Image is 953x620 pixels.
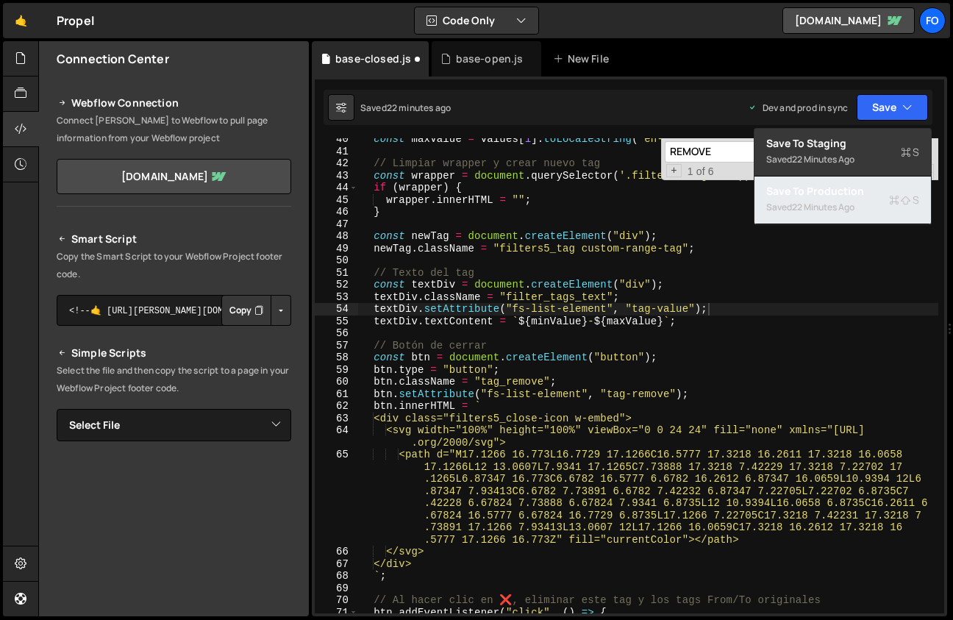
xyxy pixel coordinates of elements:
[315,218,358,231] div: 47
[57,295,291,326] textarea: <!--🤙 [URL][PERSON_NAME][DOMAIN_NAME]> <script>document.addEventListener("DOMContentLoaded", func...
[57,466,293,598] iframe: YouTube video player
[415,7,538,34] button: Code Only
[315,194,358,207] div: 45
[315,400,358,413] div: 62
[315,157,358,170] div: 42
[315,449,358,546] div: 65
[3,3,39,38] a: 🤙
[221,295,291,326] div: Button group with nested dropdown
[57,51,169,67] h2: Connection Center
[315,303,358,316] div: 54
[754,129,931,177] button: Save to StagingS Saved22 minutes ago
[57,94,291,112] h2: Webflow Connection
[315,558,358,571] div: 67
[315,182,358,194] div: 44
[315,607,358,619] div: 71
[782,7,915,34] a: [DOMAIN_NAME]
[221,295,271,326] button: Copy
[335,51,411,66] div: base-closed.js
[766,199,919,216] div: Saved
[919,7,946,34] a: fo
[315,146,358,158] div: 41
[387,101,451,114] div: 22 minutes ago
[682,165,720,178] span: 1 of 6
[57,230,291,248] h2: Smart Script
[315,206,358,218] div: 46
[766,151,919,168] div: Saved
[553,51,615,66] div: New File
[315,413,358,425] div: 63
[665,141,849,163] input: Search for
[315,570,358,582] div: 68
[315,546,358,558] div: 66
[57,159,291,194] a: [DOMAIN_NAME]
[57,12,94,29] div: Propel
[315,170,358,182] div: 43
[57,248,291,283] p: Copy the Smart Script to your Webflow Project footer code.
[315,316,358,328] div: 55
[315,327,358,340] div: 56
[857,94,928,121] button: Save
[315,243,358,255] div: 49
[315,230,358,243] div: 48
[315,352,358,364] div: 58
[315,291,358,304] div: 53
[766,184,919,199] div: Save to Production
[360,101,451,114] div: Saved
[315,582,358,595] div: 69
[766,136,919,151] div: Save to Staging
[315,254,358,267] div: 50
[57,344,291,362] h2: Simple Scripts
[456,51,524,66] div: base-open.js
[315,424,358,449] div: 64
[57,362,291,397] p: Select the file and then copy the script to a page in your Webflow Project footer code.
[748,101,848,114] div: Dev and prod in sync
[792,153,854,165] div: 22 minutes ago
[315,279,358,291] div: 52
[315,267,358,279] div: 51
[754,177,931,224] button: Save to ProductionS Saved22 minutes ago
[315,133,358,146] div: 40
[889,193,919,207] span: S
[315,340,358,352] div: 57
[315,376,358,388] div: 60
[315,364,358,377] div: 59
[901,145,919,160] span: S
[666,164,682,178] span: Toggle Replace mode
[792,201,854,213] div: 22 minutes ago
[315,388,358,401] div: 61
[57,112,291,147] p: Connect [PERSON_NAME] to Webflow to pull page information from your Webflow project
[315,594,358,607] div: 70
